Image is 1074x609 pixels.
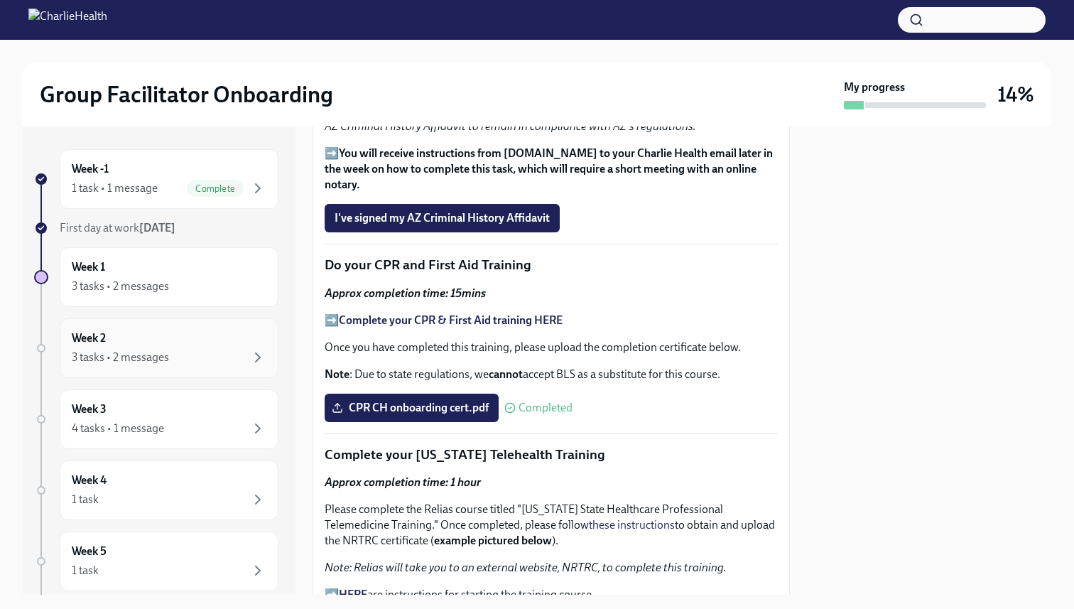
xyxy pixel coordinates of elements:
h6: Week 3 [72,401,107,417]
div: 1 task [72,492,99,507]
div: 1 task • 1 message [72,180,158,196]
strong: [DATE] [139,221,175,235]
label: CPR CH onboarding cert.pdf [325,394,499,422]
div: 3 tasks • 2 messages [72,279,169,294]
p: Please complete the Relias course titled "[US_STATE] State Healthcare Professional Telemedicine T... [325,502,778,549]
strong: Approx completion time: 15mins [325,286,486,300]
em: Note: Relias will take you to an external website, NRTRC, to complete this training. [325,561,727,574]
a: Week -11 task • 1 messageComplete [34,149,278,209]
p: : Due to state regulations, we accept BLS as a substitute for this course. [325,367,778,382]
h6: Week 4 [72,473,107,488]
div: 1 task [72,563,99,578]
p: Do your CPR and First Aid Training [325,256,778,274]
a: Week 51 task [34,532,278,591]
a: Complete your CPR & First Aid training HERE [339,313,563,327]
h6: Week 5 [72,544,107,559]
button: I've signed my AZ Criminal History Affidavit [325,204,560,232]
p: ➡️ [325,313,778,328]
img: CharlieHealth [28,9,107,31]
a: Week 34 tasks • 1 message [34,389,278,449]
a: these instructions [589,518,675,532]
p: ➡️ [325,146,778,193]
strong: You will receive instructions from [DOMAIN_NAME] to your Charlie Health email later in the week o... [325,146,773,191]
strong: cannot [489,367,523,381]
a: First day at work[DATE] [34,220,278,236]
a: Week 41 task [34,460,278,520]
strong: My progress [844,80,905,95]
span: CPR CH onboarding cert.pdf [335,401,489,415]
h6: Week 2 [72,330,106,346]
div: 4 tasks • 1 message [72,421,164,436]
a: Week 23 tasks • 2 messages [34,318,278,378]
strong: Note [325,367,349,381]
h6: Week -1 [72,161,109,177]
a: Week 13 tasks • 2 messages [34,247,278,307]
p: Once you have completed this training, please upload the completion certificate below. [325,340,778,355]
span: Complete [187,183,244,194]
strong: Approx completion time: 1 hour [325,475,481,489]
span: I've signed my AZ Criminal History Affidavit [335,211,550,225]
span: Completed [519,402,573,414]
h6: Week 1 [72,259,105,275]
span: First day at work [60,221,175,235]
strong: example pictured below [434,534,552,547]
a: HERE [339,588,367,601]
p: Complete your [US_STATE] Telehealth Training [325,446,778,464]
h2: Group Facilitator Onboarding [40,80,333,109]
div: 3 tasks • 2 messages [72,350,169,365]
h3: 14% [997,82,1034,107]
